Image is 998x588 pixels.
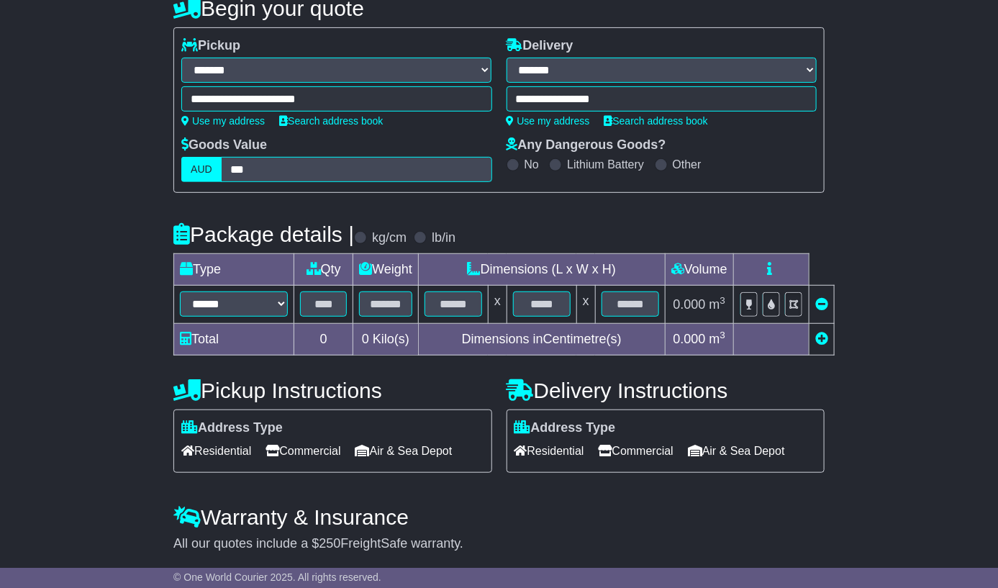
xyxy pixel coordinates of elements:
h4: Pickup Instructions [173,379,491,402]
td: x [576,286,595,324]
a: Search address book [279,115,383,127]
span: m [709,297,726,312]
h4: Delivery Instructions [507,379,825,402]
td: x [488,286,507,324]
span: 0.000 [673,297,706,312]
td: Volume [665,254,733,286]
span: 250 [319,536,340,551]
label: Delivery [507,38,573,54]
label: Pickup [181,38,240,54]
a: Use my address [181,115,265,127]
label: lb/in [432,230,455,246]
label: kg/cm [372,230,407,246]
span: 0.000 [673,332,706,346]
sup: 3 [720,295,726,306]
label: AUD [181,157,222,182]
td: Kilo(s) [353,324,419,356]
a: Remove this item [815,297,828,312]
sup: 3 [720,330,726,340]
a: Search address book [604,115,708,127]
label: Goods Value [181,137,267,153]
h4: Package details | [173,222,354,246]
td: 0 [294,324,353,356]
label: Address Type [181,420,283,436]
a: Add new item [815,332,828,346]
td: Qty [294,254,353,286]
span: Commercial [599,440,673,462]
label: Address Type [514,420,616,436]
label: Any Dangerous Goods? [507,137,666,153]
label: Other [673,158,702,171]
span: © One World Courier 2025. All rights reserved. [173,571,381,583]
div: All our quotes include a $ FreightSafe warranty. [173,536,825,552]
td: Dimensions in Centimetre(s) [418,324,665,356]
a: Use my address [507,115,590,127]
td: Dimensions (L x W x H) [418,254,665,286]
label: Lithium Battery [567,158,644,171]
span: Air & Sea Depot [688,440,785,462]
span: Commercial [266,440,340,462]
span: 0 [362,332,369,346]
span: m [709,332,726,346]
td: Weight [353,254,419,286]
td: Total [174,324,294,356]
span: Residential [514,440,584,462]
td: Type [174,254,294,286]
span: Residential [181,440,251,462]
span: Air & Sea Depot [355,440,453,462]
h4: Warranty & Insurance [173,505,825,529]
label: No [525,158,539,171]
